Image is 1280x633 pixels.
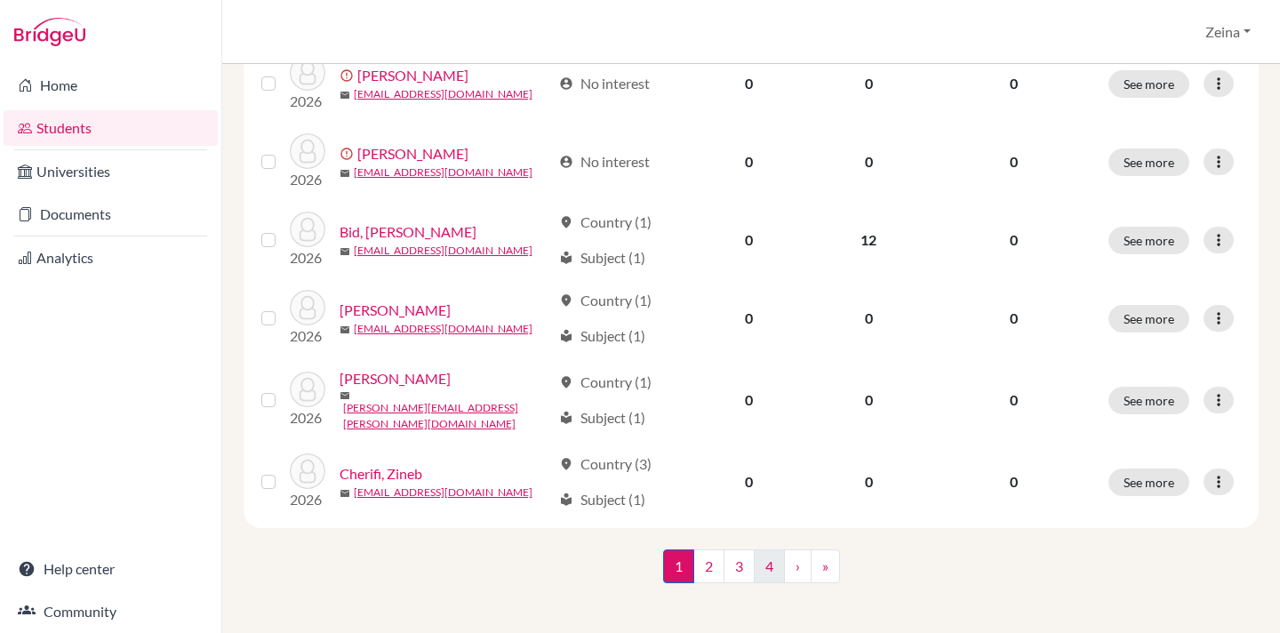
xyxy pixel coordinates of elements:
[290,290,325,325] img: Chaudhry, Ayaan
[559,290,652,311] div: Country (1)
[354,243,532,259] a: [EMAIL_ADDRESS][DOMAIN_NAME]
[290,55,325,91] img: Barakat, Ralph
[1108,469,1189,496] button: See more
[811,549,840,583] a: »
[940,229,1087,251] p: 0
[693,549,724,583] a: 2
[290,372,325,407] img: Chaudhry, Nyle
[559,325,645,347] div: Subject (1)
[354,321,532,337] a: [EMAIL_ADDRESS][DOMAIN_NAME]
[559,453,652,475] div: Country (3)
[559,73,650,94] div: No interest
[807,279,930,357] td: 0
[290,212,325,247] img: Bid, Parshvi
[290,407,325,429] p: 2026
[340,488,350,499] span: mail
[340,147,357,161] span: error_outline
[724,549,755,583] a: 3
[663,549,840,597] nav: ...
[559,251,573,265] span: local_library
[4,154,218,189] a: Universities
[559,212,652,233] div: Country (1)
[354,86,532,102] a: [EMAIL_ADDRESS][DOMAIN_NAME]
[4,594,218,629] a: Community
[559,372,652,393] div: Country (1)
[559,151,650,172] div: No interest
[691,44,807,123] td: 0
[559,375,573,389] span: location_on
[807,44,930,123] td: 0
[784,549,812,583] a: ›
[340,368,451,389] a: [PERSON_NAME]
[343,400,552,432] a: [PERSON_NAME][EMAIL_ADDRESS][PERSON_NAME][DOMAIN_NAME]
[290,453,325,489] img: Cherifi, Zineb
[357,143,468,164] a: [PERSON_NAME]
[940,308,1087,329] p: 0
[1108,227,1189,254] button: See more
[1108,305,1189,333] button: See more
[4,68,218,103] a: Home
[559,293,573,308] span: location_on
[691,357,807,443] td: 0
[691,123,807,201] td: 0
[559,493,573,507] span: local_library
[4,240,218,276] a: Analytics
[290,169,325,190] p: 2026
[340,168,350,179] span: mail
[940,73,1087,94] p: 0
[1108,387,1189,414] button: See more
[559,457,573,471] span: location_on
[1108,70,1189,98] button: See more
[290,489,325,510] p: 2026
[290,133,325,169] img: Bhowmik, Aaloy
[357,65,468,86] a: [PERSON_NAME]
[663,549,694,583] span: 1
[807,443,930,521] td: 0
[559,247,645,268] div: Subject (1)
[290,247,325,268] p: 2026
[1108,148,1189,176] button: See more
[559,407,645,429] div: Subject (1)
[4,110,218,146] a: Students
[807,201,930,279] td: 12
[940,389,1087,411] p: 0
[354,485,532,501] a: [EMAIL_ADDRESS][DOMAIN_NAME]
[940,471,1087,493] p: 0
[290,325,325,347] p: 2026
[340,463,422,485] a: Cherifi, Zineb
[354,164,532,180] a: [EMAIL_ADDRESS][DOMAIN_NAME]
[559,489,645,510] div: Subject (1)
[691,443,807,521] td: 0
[1197,15,1259,49] button: Zeina
[559,329,573,343] span: local_library
[754,549,785,583] a: 4
[940,151,1087,172] p: 0
[691,279,807,357] td: 0
[290,91,325,112] p: 2026
[340,390,350,401] span: mail
[340,246,350,257] span: mail
[807,123,930,201] td: 0
[559,155,573,169] span: account_circle
[691,201,807,279] td: 0
[340,90,350,100] span: mail
[14,18,85,46] img: Bridge-U
[340,68,357,83] span: error_outline
[4,196,218,232] a: Documents
[4,551,218,587] a: Help center
[559,215,573,229] span: location_on
[559,411,573,425] span: local_library
[340,325,350,335] span: mail
[340,221,476,243] a: Bid, [PERSON_NAME]
[807,357,930,443] td: 0
[340,300,451,321] a: [PERSON_NAME]
[559,76,573,91] span: account_circle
